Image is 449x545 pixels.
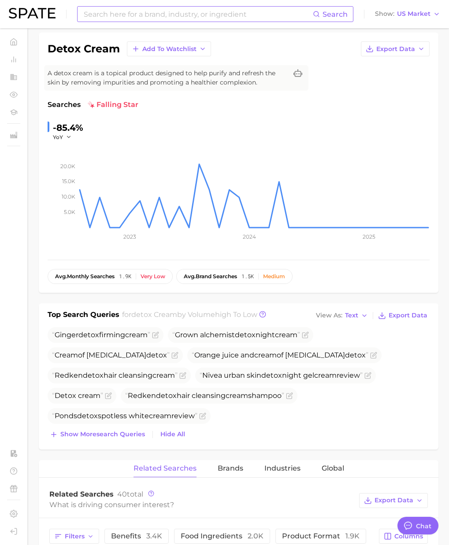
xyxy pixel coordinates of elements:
span: cream [78,391,100,400]
button: Flag as miscategorized or irrelevant [179,372,186,379]
span: monthly searches [55,273,115,280]
tspan: 15.0k [62,178,75,184]
div: What is driving consumer interest? [49,499,355,511]
span: cream [254,351,277,359]
h1: Top Search Queries [48,309,119,322]
span: 1.5k [241,273,254,280]
span: YoY [53,133,63,141]
div: Very low [141,273,165,280]
tspan: 10.0k [62,193,75,200]
button: Flag as miscategorized or irrelevant [370,352,377,359]
span: A detox cream is a topical product designed to help purify and refresh the skin by removing impur... [48,69,287,87]
h2: for by Volume [122,309,257,322]
span: Ginger firming [52,331,150,339]
span: benefits [111,532,162,540]
span: Show [375,11,394,16]
span: Nivea urban skin night gel review [200,371,363,379]
span: Searches [48,99,81,110]
abbr: average [55,273,67,280]
button: Flag as miscategorized or irrelevant [286,392,293,399]
a: Log out. Currently logged in with e-mail yumi.toki@spate.nyc. [7,525,20,538]
span: total [117,490,143,498]
span: Text [345,313,358,318]
span: detox [345,351,366,359]
span: Export Data [389,312,427,319]
div: -85.4% [53,121,83,135]
button: Show moresearch queries [48,428,147,441]
span: 1.9k [345,532,360,540]
h1: detox cream [48,44,120,54]
span: detox [78,331,99,339]
button: Export Data [361,41,430,56]
span: detox [235,331,256,339]
span: 1.9k [119,273,131,280]
button: Flag as miscategorized or irrelevant [152,331,159,339]
tspan: 2025 [363,233,375,240]
span: cream [314,371,337,379]
img: SPATE [9,8,56,18]
tspan: 2023 [123,233,136,240]
span: high to low [215,310,257,319]
span: Show more search queries [60,431,145,438]
span: cream [125,331,148,339]
button: Export Data [359,493,428,508]
span: Add to Watchlist [142,45,197,53]
button: Add to Watchlist [127,41,211,56]
span: Export Data [375,497,413,504]
button: Columns [379,529,428,544]
span: Orange juice and of [MEDICAL_DATA] [192,351,368,359]
img: falling star [88,101,95,108]
span: Related Searches [134,464,197,472]
span: detox [146,351,167,359]
span: Hide All [160,431,185,438]
span: cream [149,412,171,420]
span: detox [156,391,177,400]
span: Redken hair cleansing [52,371,178,379]
button: Hide All [158,428,187,440]
span: Filters [65,533,85,540]
button: Flag as miscategorized or irrelevant [302,331,309,339]
span: cream [226,391,248,400]
span: Cream [55,351,78,359]
span: Detox [55,391,76,400]
tspan: 5.0k [64,209,75,215]
span: 40 [117,490,127,498]
tspan: 20.0k [60,162,75,169]
span: Brands [218,464,243,472]
span: of [MEDICAL_DATA] [52,351,170,359]
span: Search [323,10,348,18]
span: Columns [394,533,423,540]
span: detox cream [131,310,177,319]
span: Grown alchemist night [172,331,300,339]
span: Global [322,464,344,472]
span: cream [152,371,175,379]
button: avg.monthly searches1.9kVery low [48,269,173,284]
span: detox [77,412,98,420]
span: Redken hair cleansing shampoo [125,391,284,400]
span: 2.0k [248,532,263,540]
span: View As [316,313,342,318]
span: Ponds spotless white review [52,412,197,420]
tspan: 2024 [243,233,256,240]
span: detox [261,371,282,379]
span: Export Data [376,45,415,53]
button: View AsText [314,310,370,321]
span: Related Searches [49,490,114,498]
button: Filters [49,529,99,544]
span: Industries [264,464,301,472]
button: Flag as miscategorized or irrelevant [171,352,178,359]
span: product format [282,532,360,540]
button: Export Data [376,309,430,322]
span: falling star [88,99,138,110]
span: 3.4k [146,532,162,540]
abbr: average [184,273,196,280]
span: food ingredients [181,532,263,540]
button: YoY [53,133,72,141]
button: Flag as miscategorized or irrelevant [364,372,371,379]
button: ShowUS Market [373,8,442,20]
div: Medium [263,273,285,280]
button: Flag as miscategorized or irrelevant [105,392,112,399]
span: US Market [397,11,430,16]
button: avg.brand searches1.5kMedium [176,269,293,284]
span: brand searches [184,273,237,280]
